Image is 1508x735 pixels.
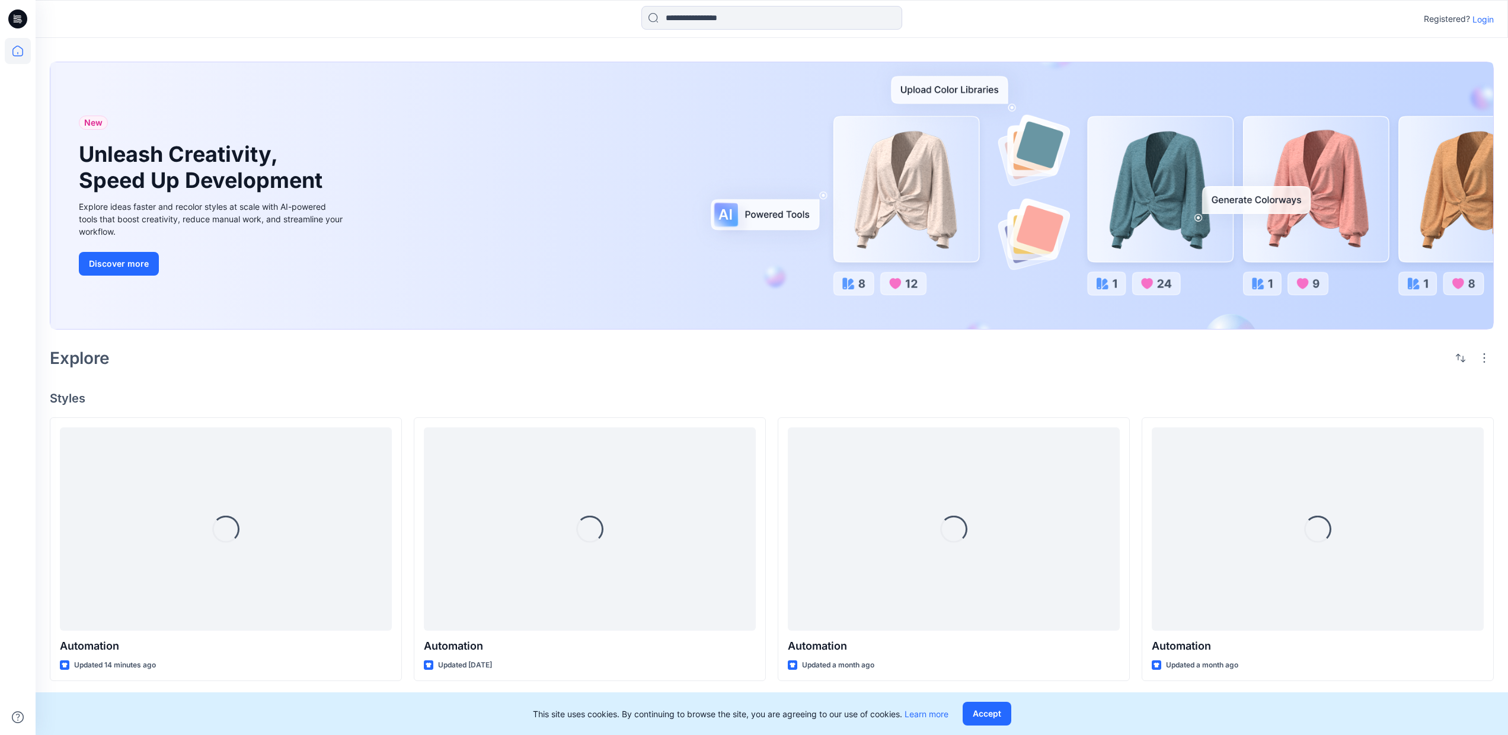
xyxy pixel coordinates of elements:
p: This site uses cookies. By continuing to browse the site, you are agreeing to our use of cookies. [533,708,948,720]
h2: Explore [50,349,110,367]
p: Updated [DATE] [438,659,492,672]
h1: Unleash Creativity, Speed Up Development [79,142,328,193]
p: Updated a month ago [1166,659,1238,672]
p: Automation [788,638,1120,654]
p: Updated 14 minutes ago [74,659,156,672]
button: Accept [963,702,1011,726]
span: New [84,116,103,130]
p: Login [1472,13,1494,25]
h4: Styles [50,391,1494,405]
a: Discover more [79,252,346,276]
p: Updated a month ago [802,659,874,672]
button: Discover more [79,252,159,276]
p: Automation [60,638,392,654]
p: Automation [424,638,756,654]
p: Registered? [1424,12,1470,26]
div: Explore ideas faster and recolor styles at scale with AI-powered tools that boost creativity, red... [79,200,346,238]
a: Learn more [905,709,948,719]
p: Automation [1152,638,1484,654]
